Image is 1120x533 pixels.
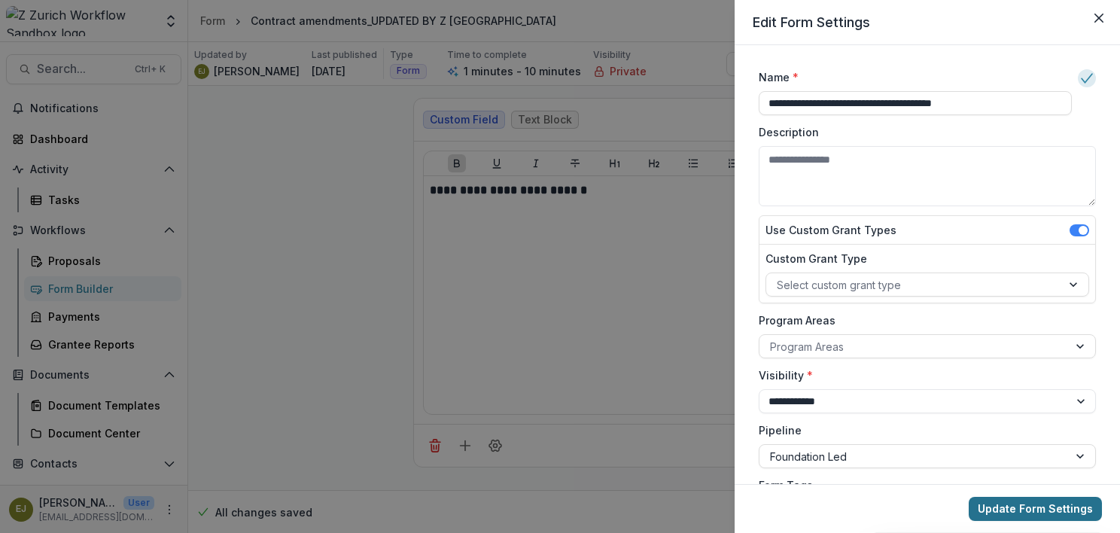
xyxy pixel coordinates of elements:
[759,422,1087,438] label: Pipeline
[759,69,1063,85] label: Name
[759,124,1087,140] label: Description
[759,477,1087,493] label: Form Tags
[1087,6,1111,30] button: Close
[765,251,1080,266] label: Custom Grant Type
[759,367,1087,383] label: Visibility
[969,497,1102,521] button: Update Form Settings
[765,222,896,238] label: Use Custom Grant Types
[759,312,1087,328] label: Program Areas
